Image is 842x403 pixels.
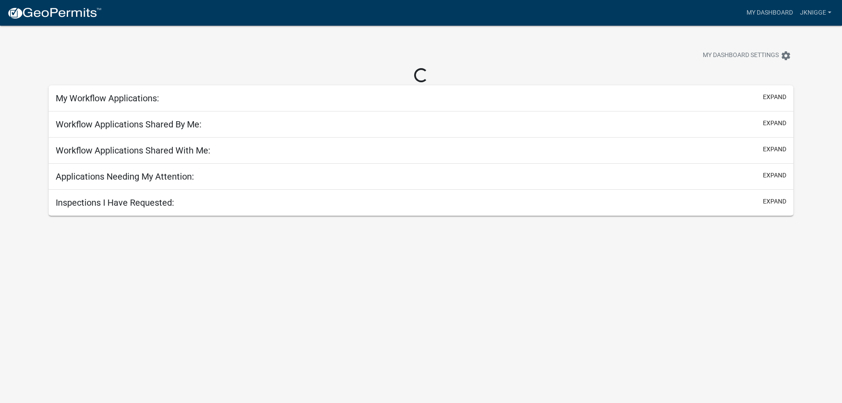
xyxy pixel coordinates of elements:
[703,50,779,61] span: My Dashboard Settings
[743,4,796,21] a: My Dashboard
[763,145,786,154] button: expand
[796,4,835,21] a: jknigge
[763,119,786,128] button: expand
[763,197,786,206] button: expand
[56,171,194,182] h5: Applications Needing My Attention:
[696,47,798,64] button: My Dashboard Settingssettings
[781,50,791,61] i: settings
[56,93,159,104] h5: My Workflow Applications:
[56,197,174,208] h5: Inspections I Have Requested:
[763,171,786,180] button: expand
[763,92,786,102] button: expand
[56,145,210,156] h5: Workflow Applications Shared With Me:
[56,119,202,130] h5: Workflow Applications Shared By Me:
